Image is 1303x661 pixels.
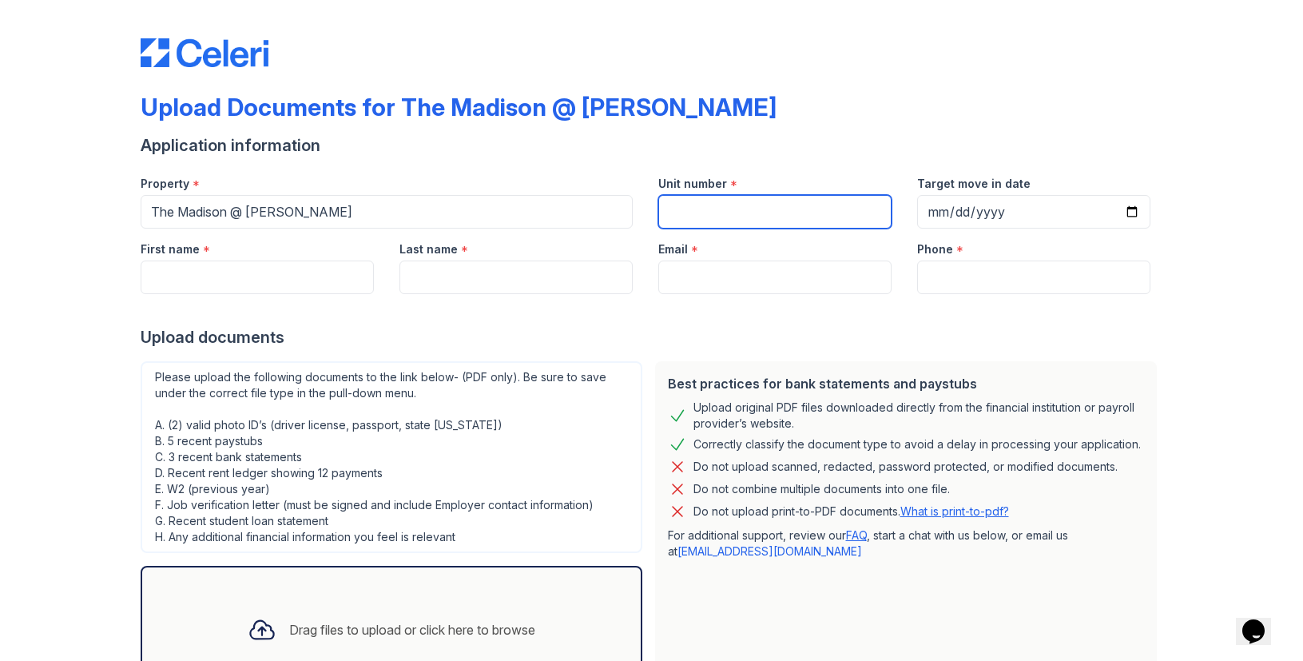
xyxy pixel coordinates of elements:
[141,241,200,257] label: First name
[399,241,458,257] label: Last name
[141,361,642,553] div: Please upload the following documents to the link below- (PDF only). Be sure to save under the co...
[668,374,1144,393] div: Best practices for bank statements and paystubs
[693,457,1118,476] div: Do not upload scanned, redacted, password protected, or modified documents.
[900,504,1009,518] a: What is print-to-pdf?
[668,528,1144,559] p: For additional support, review our , start a chat with us below, or email us at
[658,241,688,257] label: Email
[693,400,1144,432] div: Upload original PDF files downloaded directly from the financial institution or payroll provider’...
[141,176,189,192] label: Property
[693,504,1009,520] p: Do not upload print-to-PDF documents.
[917,176,1031,192] label: Target move in date
[141,38,268,67] img: CE_Logo_Blue-a8612792a0a2168367f1c8372b55b34899dd931a85d93a1a3d3e32e68fde9ad4.png
[141,93,777,121] div: Upload Documents for The Madison @ [PERSON_NAME]
[677,544,862,558] a: [EMAIL_ADDRESS][DOMAIN_NAME]
[658,176,727,192] label: Unit number
[289,620,535,639] div: Drag files to upload or click here to browse
[1236,597,1287,645] iframe: chat widget
[693,480,950,499] div: Do not combine multiple documents into one file.
[141,326,1163,348] div: Upload documents
[693,435,1141,454] div: Correctly classify the document type to avoid a delay in processing your application.
[141,134,1163,157] div: Application information
[846,528,867,542] a: FAQ
[917,241,953,257] label: Phone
